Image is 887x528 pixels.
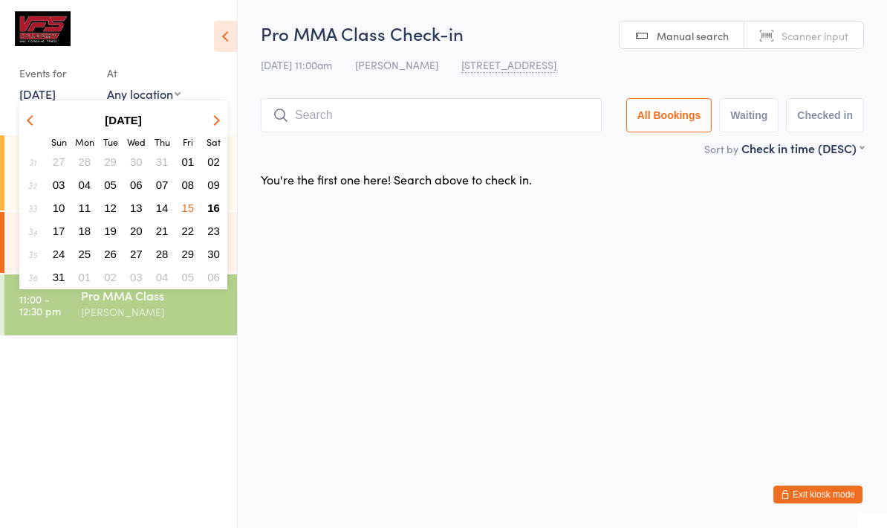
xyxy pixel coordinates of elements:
span: 01 [79,271,91,283]
button: 28 [74,152,97,172]
span: 18 [79,225,91,237]
small: Saturday [207,135,221,148]
div: [PERSON_NAME] [81,303,224,321]
button: 24 [48,244,71,264]
button: 14 [151,198,174,218]
time: 11:00 - 12:30 pm [19,293,61,317]
button: 22 [177,221,200,241]
small: Sunday [51,135,67,148]
button: 05 [99,175,122,195]
button: 11 [74,198,97,218]
a: 11:00 -12:30 pmPro MMA Class[PERSON_NAME] [4,274,237,335]
button: 16 [202,198,225,218]
span: 31 [156,155,169,168]
div: Pro MMA Class [81,287,224,303]
span: 08 [182,178,195,191]
button: 20 [125,221,148,241]
button: 23 [202,221,225,241]
button: 21 [151,221,174,241]
button: All Bookings [626,98,712,132]
span: 06 [130,178,143,191]
button: 01 [177,152,200,172]
button: 02 [202,152,225,172]
span: 04 [156,271,169,283]
button: 02 [99,267,122,287]
span: 28 [156,248,169,260]
span: 25 [79,248,91,260]
button: 31 [151,152,174,172]
span: 14 [156,202,169,214]
span: 30 [130,155,143,168]
span: 05 [182,271,195,283]
button: 31 [48,267,71,287]
button: 04 [74,175,97,195]
label: Sort by [704,141,738,156]
button: 30 [202,244,225,264]
button: Waiting [719,98,779,132]
span: Manual search [657,28,729,43]
button: 08 [177,175,200,195]
span: 02 [104,271,117,283]
span: 29 [104,155,117,168]
span: 12 [104,202,117,214]
button: Exit kiosk mode [773,486,862,503]
button: 26 [99,244,122,264]
span: 21 [156,225,169,237]
span: 30 [207,248,220,260]
button: Checked in [786,98,864,132]
span: 26 [104,248,117,260]
button: 01 [74,267,97,287]
small: Tuesday [103,135,118,148]
button: 28 [151,244,174,264]
span: 20 [130,225,143,237]
span: 15 [182,202,195,214]
span: 19 [104,225,117,237]
span: Scanner input [782,28,848,43]
button: 10 [48,198,71,218]
span: 04 [79,178,91,191]
div: You're the first one here! Search above to check in. [261,171,532,187]
span: 24 [53,248,65,260]
span: 07 [156,178,169,191]
span: 01 [182,155,195,168]
img: VFS Academy [15,11,71,46]
small: Monday [75,135,94,148]
button: 25 [74,244,97,264]
span: 22 [182,225,195,237]
button: 06 [202,267,225,287]
em: 32 [28,179,37,191]
button: 27 [125,244,148,264]
span: 13 [130,202,143,214]
strong: [DATE] [105,114,142,126]
button: 19 [99,221,122,241]
button: 06 [125,175,148,195]
button: 13 [125,198,148,218]
span: 27 [130,248,143,260]
button: 29 [99,152,122,172]
div: Events for [19,61,92,86]
span: 05 [104,178,117,191]
span: 11 [79,202,91,214]
span: 31 [53,271,65,283]
div: Any location [107,86,181,102]
button: 03 [125,267,148,287]
span: 10 [53,202,65,214]
button: 17 [48,221,71,241]
span: 16 [207,202,220,214]
button: 07 [151,175,174,195]
span: 06 [207,271,220,283]
em: 35 [28,248,37,260]
small: Thursday [155,135,170,148]
span: 23 [207,225,220,237]
button: 29 [177,244,200,264]
span: [PERSON_NAME] [355,57,438,72]
em: 34 [28,225,37,237]
span: 27 [53,155,65,168]
span: 03 [53,178,65,191]
button: 12 [99,198,122,218]
span: 17 [53,225,65,237]
a: [DATE] [19,86,56,102]
span: 09 [207,178,220,191]
a: 9:00 -10:00 amOpen GymGeneral User [4,212,237,273]
div: At [107,61,181,86]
